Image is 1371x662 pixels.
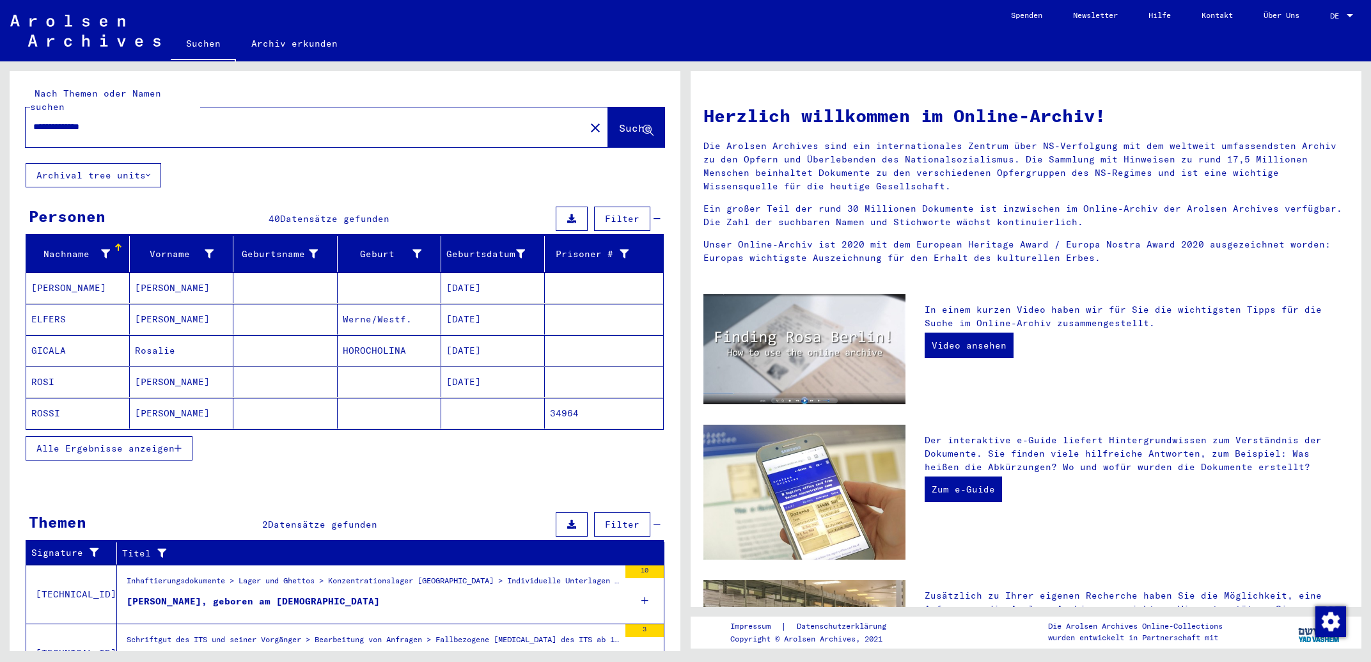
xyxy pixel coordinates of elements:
span: Alle Ergebnisse anzeigen [36,443,175,454]
mat-cell: [DATE] [441,304,545,335]
mat-label: Nach Themen oder Namen suchen [30,88,161,113]
div: Personen [29,205,106,228]
span: Suche [619,122,651,134]
span: 40 [269,213,280,225]
a: Datenschutzerklärung [787,620,902,633]
div: Titel [122,543,648,563]
mat-cell: 34964 [545,398,663,429]
img: Zustimmung ändern [1315,606,1346,637]
button: Suche [608,107,664,147]
button: Archival tree units [26,163,161,187]
p: Der interaktive e-Guide liefert Hintergrundwissen zum Verständnis der Dokumente. Sie finden viele... [925,434,1349,474]
mat-cell: ROSI [26,366,130,397]
a: Suchen [171,28,236,61]
div: Inhaftierungsdokumente > Lager und Ghettos > Konzentrationslager [GEOGRAPHIC_DATA] > Individuelle... [127,575,619,593]
mat-cell: [DATE] [441,335,545,366]
mat-cell: HOROCHOLINA [338,335,441,366]
p: Die Arolsen Archives Online-Collections [1048,620,1223,632]
div: Vorname [135,248,214,261]
mat-cell: [PERSON_NAME] [130,366,233,397]
h1: Herzlich willkommen im Online-Archiv! [703,102,1349,129]
mat-header-cell: Geburtsname [233,236,337,272]
mat-cell: [PERSON_NAME] [26,272,130,303]
div: Zustimmung ändern [1315,606,1345,636]
p: Ein großer Teil der rund 30 Millionen Dokumente ist inzwischen im Online-Archiv der Arolsen Archi... [703,202,1349,229]
div: Nachname [31,248,110,261]
mat-cell: Rosalie [130,335,233,366]
a: Archiv erkunden [236,28,353,59]
p: Unser Online-Archiv ist 2020 mit dem European Heritage Award / Europa Nostra Award 2020 ausgezeic... [703,238,1349,265]
mat-header-cell: Prisoner # [545,236,663,272]
div: Prisoner # [550,248,629,261]
a: Video ansehen [925,333,1014,358]
p: Copyright © Arolsen Archives, 2021 [730,633,902,645]
a: Zum e-Guide [925,477,1002,502]
mat-header-cell: Vorname [130,236,233,272]
div: 3 [625,624,664,637]
div: Signature [31,543,116,563]
p: wurden entwickelt in Partnerschaft mit [1048,632,1223,643]
mat-header-cell: Geburtsdatum [441,236,545,272]
button: Filter [594,512,650,537]
img: eguide.jpg [703,425,905,560]
a: Impressum [730,620,781,633]
div: | [730,620,902,633]
div: Signature [31,546,100,560]
img: yv_logo.png [1296,616,1344,648]
button: Clear [583,114,608,140]
mat-cell: GICALA [26,335,130,366]
span: Datensätze gefunden [280,213,389,225]
span: Filter [605,213,639,225]
mat-header-cell: Geburt‏ [338,236,441,272]
p: Die Arolsen Archives sind ein internationales Zentrum über NS-Verfolgung mit dem weltweit umfasse... [703,139,1349,193]
div: Geburtsdatum [446,244,544,264]
mat-icon: close [588,120,603,136]
div: Geburtsname [239,244,336,264]
div: Geburtsdatum [446,248,525,261]
p: In einem kurzen Video haben wir für Sie die wichtigsten Tipps für die Suche im Online-Archiv zusa... [925,303,1349,330]
div: Geburt‏ [343,248,421,261]
div: Vorname [135,244,233,264]
span: Filter [605,519,639,530]
div: Prisoner # [550,244,648,264]
mat-cell: [PERSON_NAME] [130,304,233,335]
p: Zusätzlich zu Ihrer eigenen Recherche haben Sie die Möglichkeit, eine Anfrage an die Arolsen Arch... [925,589,1349,643]
td: [TECHNICAL_ID] [26,565,117,624]
div: 10 [625,565,664,578]
div: [PERSON_NAME], geboren am [DEMOGRAPHIC_DATA] [127,595,380,608]
mat-cell: ELFERS [26,304,130,335]
span: 2 [262,519,268,530]
div: Nachname [31,244,129,264]
span: Datensätze gefunden [268,519,377,530]
mat-cell: [DATE] [441,272,545,303]
div: Themen [29,510,86,533]
mat-cell: [PERSON_NAME] [130,272,233,303]
button: Alle Ergebnisse anzeigen [26,436,192,461]
div: Schriftgut des ITS und seiner Vorgänger > Bearbeitung von Anfragen > Fallbezogene [MEDICAL_DATA] ... [127,634,619,652]
mat-cell: [DATE] [441,366,545,397]
mat-cell: [PERSON_NAME] [130,398,233,429]
img: Arolsen_neg.svg [10,15,161,47]
img: video.jpg [703,294,905,404]
span: DE [1330,12,1344,20]
mat-cell: Werne/Westf. [338,304,441,335]
div: Geburt‏ [343,244,441,264]
mat-header-cell: Nachname [26,236,130,272]
mat-cell: ROSSI [26,398,130,429]
div: Titel [122,547,632,560]
button: Filter [594,207,650,231]
div: Geburtsname [239,248,317,261]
